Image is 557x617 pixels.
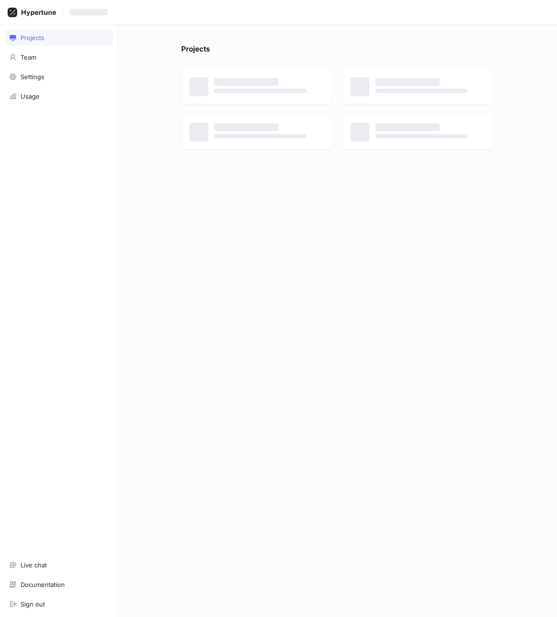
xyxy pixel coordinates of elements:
[70,9,108,15] span: ‌
[66,4,115,20] button: ‌
[21,93,40,100] div: Usage
[214,89,306,93] span: ‌
[375,78,440,86] span: ‌
[21,53,36,61] div: Team
[5,49,113,65] a: Team
[5,576,113,593] a: Documentation
[21,561,47,569] div: Live chat
[214,134,306,138] span: ‌
[5,30,113,46] a: Projects
[21,73,44,81] div: Settings
[214,78,278,86] span: ‌
[375,134,467,138] span: ‌
[375,89,467,93] span: ‌
[181,44,210,59] p: Projects
[21,581,65,588] div: Documentation
[5,69,113,85] a: Settings
[21,34,44,41] div: Projects
[21,600,45,608] div: Sign out
[214,123,278,131] span: ‌
[375,123,440,131] span: ‌
[5,88,113,104] a: Usage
